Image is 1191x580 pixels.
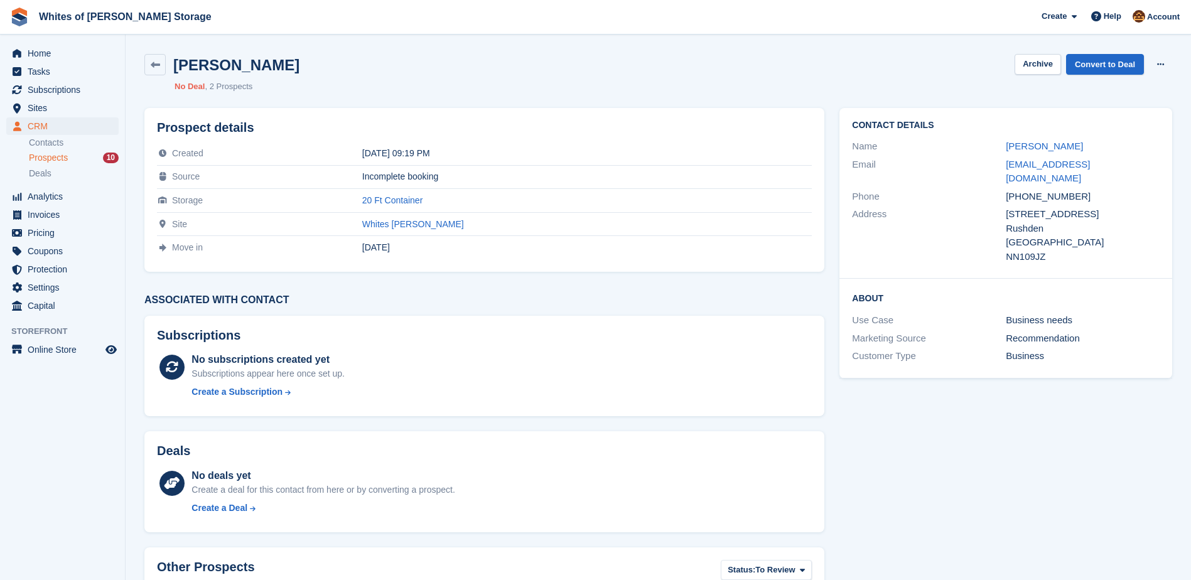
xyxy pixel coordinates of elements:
a: menu [6,260,119,278]
span: Site [172,219,187,229]
a: Contacts [29,137,119,149]
div: Email [852,158,1006,186]
a: Create a Deal [191,502,455,515]
span: Protection [28,260,103,278]
div: [PHONE_NUMBER] [1006,190,1160,204]
span: Capital [28,297,103,314]
div: Address [852,207,1006,264]
span: Create [1042,10,1067,23]
div: Marketing Source [852,331,1006,346]
li: 2 Prospects [205,80,252,93]
a: [PERSON_NAME] [1006,141,1083,151]
a: menu [6,341,119,358]
span: Storefront [11,325,125,338]
a: Preview store [104,342,119,357]
div: Name [852,139,1006,154]
div: Create a Deal [191,502,247,515]
div: Business needs [1006,313,1160,328]
a: Whites of [PERSON_NAME] Storage [34,6,217,27]
span: Sites [28,99,103,117]
a: Create a Subscription [191,385,345,399]
div: Business [1006,349,1160,363]
span: Coupons [28,242,103,260]
a: menu [6,63,119,80]
span: Deals [29,168,51,180]
div: [STREET_ADDRESS] [1006,207,1160,222]
h2: Contact Details [852,121,1160,131]
span: Storage [172,195,203,205]
a: Whites [PERSON_NAME] [362,219,464,229]
a: menu [6,242,119,260]
a: menu [6,206,119,223]
span: Source [172,171,200,181]
a: menu [6,188,119,205]
span: CRM [28,117,103,135]
a: Convert to Deal [1066,54,1144,75]
a: menu [6,297,119,314]
a: menu [6,117,119,135]
div: Incomplete booking [362,171,812,181]
span: Help [1104,10,1121,23]
a: 20 Ft Container [362,195,423,205]
span: Move in [172,242,203,252]
span: Pricing [28,224,103,242]
div: Create a Subscription [191,385,283,399]
a: menu [6,279,119,296]
span: Online Store [28,341,103,358]
h2: About [852,291,1160,304]
div: Rushden [1006,222,1160,236]
div: Phone [852,190,1006,204]
span: Subscriptions [28,81,103,99]
div: [GEOGRAPHIC_DATA] [1006,235,1160,250]
a: menu [6,81,119,99]
a: [EMAIL_ADDRESS][DOMAIN_NAME] [1006,159,1090,184]
a: menu [6,45,119,62]
span: Analytics [28,188,103,205]
img: Eddie White [1133,10,1145,23]
div: 10 [103,153,119,163]
span: Status: [728,564,755,576]
button: Archive [1015,54,1061,75]
a: Deals [29,167,119,180]
span: Prospects [29,152,68,164]
div: [DATE] 09:19 PM [362,148,812,158]
span: Created [172,148,203,158]
span: Home [28,45,103,62]
span: Account [1147,11,1180,23]
h2: Prospect details [157,121,812,135]
div: No deals yet [191,468,455,483]
li: No Deal [175,80,205,93]
h2: Subscriptions [157,328,812,343]
span: Invoices [28,206,103,223]
span: Settings [28,279,103,296]
a: Prospects 10 [29,151,119,164]
h2: Deals [157,444,190,458]
div: NN109JZ [1006,250,1160,264]
h3: Associated with contact [144,294,824,306]
a: menu [6,224,119,242]
img: stora-icon-8386f47178a22dfd0bd8f6a31ec36ba5ce8667c1dd55bd0f319d3a0aa187defe.svg [10,8,29,26]
div: Customer Type [852,349,1006,363]
div: Create a deal for this contact from here or by converting a prospect. [191,483,455,497]
div: [DATE] [362,242,812,252]
span: Tasks [28,63,103,80]
div: Recommendation [1006,331,1160,346]
div: Use Case [852,313,1006,328]
h2: [PERSON_NAME] [173,56,299,73]
div: No subscriptions created yet [191,352,345,367]
span: To Review [755,564,795,576]
div: Subscriptions appear here once set up. [191,367,345,380]
a: menu [6,99,119,117]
